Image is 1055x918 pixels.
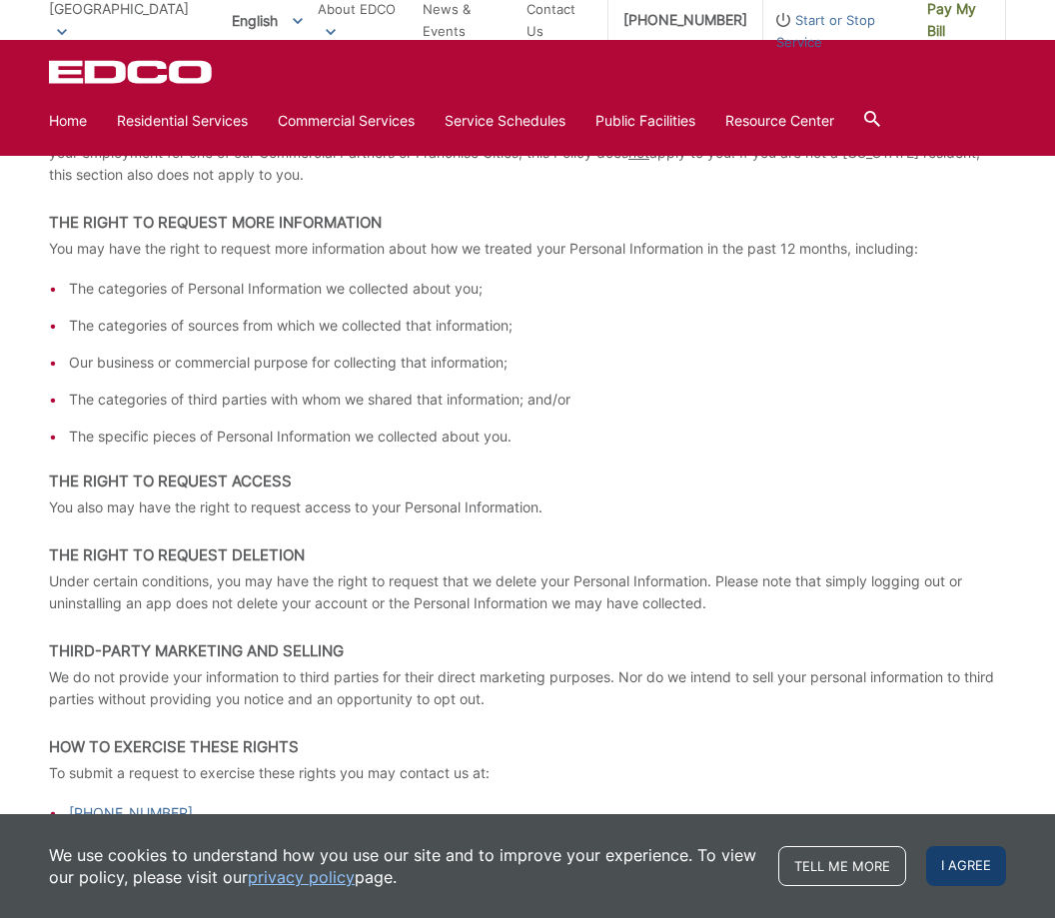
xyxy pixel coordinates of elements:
a: privacy policy [248,866,355,888]
a: Commercial Services [278,110,415,132]
p: You also may have the right to request access to your Personal Information. [49,496,1006,518]
li: The categories of third parties with whom we shared that information; and/or [69,389,1006,411]
li: The categories of Personal Information we collected about you; [69,278,1006,300]
a: Resource Center [725,110,834,132]
p: We do not provide your information to third parties for their direct marketing purposes. Nor do w... [49,666,1006,710]
span: I agree [926,846,1006,886]
h3: The Right to Request More Information [49,214,1006,232]
h3: The Right to Request Deletion [49,546,1006,564]
a: Public Facilities [595,110,695,132]
a: Service Schedules [445,110,565,132]
p: We use cookies to understand how you use our site and to improve your experience. To view our pol... [49,844,758,888]
p: Under certain conditions, you may have the right to request that we delete your Personal Informat... [49,570,1006,614]
li: The specific pieces of Personal Information we collected about you. [69,426,1006,448]
h3: How to Exercise These Rights [49,738,1006,756]
h3: Third-Party Marketing and Selling [49,642,1006,660]
h3: The Right to Request Access [49,472,1006,490]
li: The categories of sources from which we collected that information; [69,315,1006,337]
p: To submit a request to exercise these rights you may contact us at: [49,762,1006,784]
li: Our business or commercial purpose for collecting that information; [69,352,1006,374]
a: Home [49,110,87,132]
span: English [217,4,318,37]
a: EDCD logo. Return to the homepage. [49,60,215,84]
a: Residential Services [117,110,248,132]
a: Tell me more [778,846,906,886]
p: You may have the right to request more information about how we treated your Personal Information... [49,238,1006,260]
a: [PHONE_NUMBER] [69,802,193,824]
